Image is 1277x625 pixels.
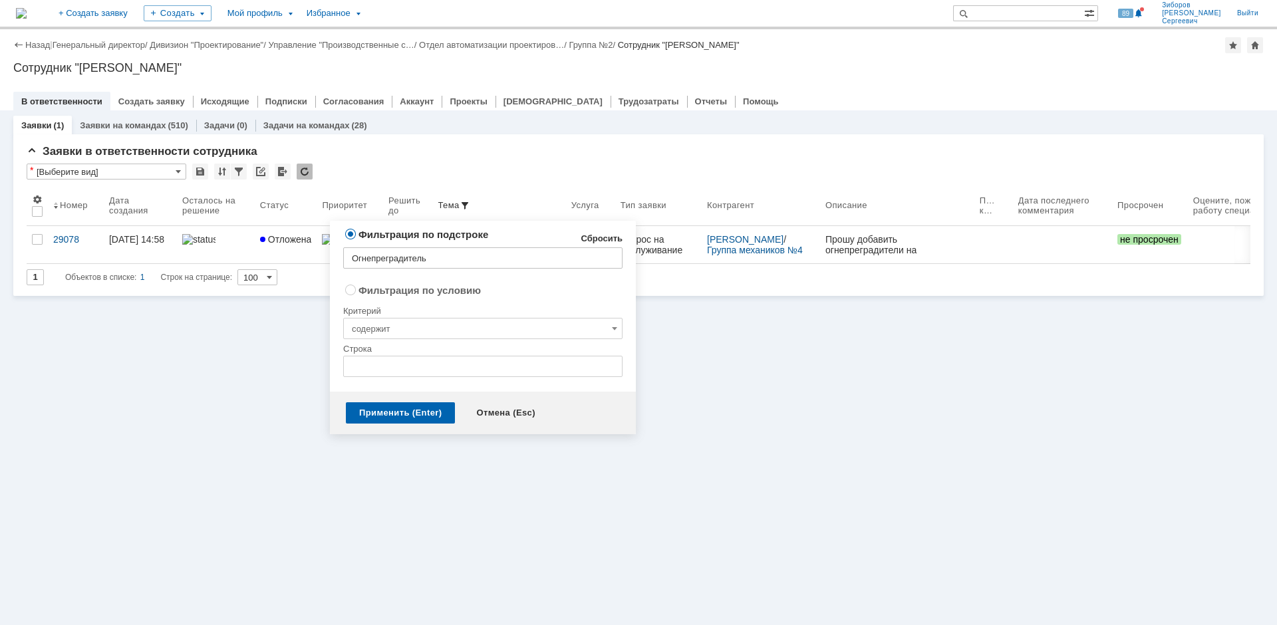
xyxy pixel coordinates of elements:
a: Задачи на командах [263,120,350,130]
span: Сергеевич [1162,17,1221,25]
a: Согласования [323,96,384,106]
div: Создать [144,5,212,21]
a: Перейти на домашнюю страницу [16,8,27,19]
div: / [707,234,815,255]
a: Сбросить значения полей ввода [581,233,623,244]
div: Тип заявки [621,200,666,210]
div: Статус [260,200,289,210]
div: Просрочен [1117,200,1163,210]
th: Услуга [566,185,615,226]
div: Сотрудник "[PERSON_NAME]" [618,40,740,50]
div: Решить до [388,195,428,215]
th: Дата создания [104,185,177,226]
div: (0) [237,120,247,130]
span: Расширенный поиск [1084,6,1097,19]
th: Осталось на решение [177,185,255,226]
a: Подписки [265,96,307,106]
div: Экспорт списка [275,164,291,180]
div: Сотрудник "[PERSON_NAME]" [13,61,1264,74]
a: Отчеты [695,96,728,106]
div: Осталось на решение [182,195,239,215]
th: Статус [255,185,317,226]
div: Контрагент [707,200,754,210]
div: Критерий [343,300,623,318]
span: Объектов в списке: [65,273,136,282]
div: / [419,40,569,50]
a: Заявки [21,120,51,130]
a: [DATE] 14:58 [104,226,177,263]
div: Сортировка... [214,164,230,180]
a: Задачи [204,120,235,130]
span: не просрочен [1117,234,1181,245]
a: [DEMOGRAPHIC_DATA] [503,96,603,106]
a: Генеральный директор [53,40,145,50]
a: В ответственности [21,96,102,106]
a: Запрос на обслуживание [615,226,702,263]
div: Номер [60,200,88,210]
div: Добавить в избранное [1225,37,1241,53]
a: Аккаунт [400,96,434,106]
div: Фильтрация... [231,164,247,180]
div: | [50,39,52,49]
th: Приоритет [317,185,383,226]
div: Описание [825,200,867,210]
th: Тип заявки [615,185,702,226]
a: Дивизион "Проектирование" [150,40,263,50]
a: Отложена [255,226,317,263]
div: Сохранить вид [192,164,208,180]
span: [PERSON_NAME] [1162,9,1221,17]
img: statusbar-100 (1).png [182,234,215,245]
div: Дата создания [109,195,161,215]
div: (1) [53,120,64,130]
div: Запрос на обслуживание [621,234,696,255]
a: Отдел автоматизации проектиров… [419,40,564,50]
a: Группа механиков №4 [707,245,803,255]
a: Создать заявку [118,96,185,106]
div: Дата последнего комментария [1018,195,1096,215]
img: logo [16,8,27,19]
a: [PERSON_NAME] [707,234,783,245]
div: Настройки списка отличаются от сохраненных в виде [30,166,33,175]
div: / [53,40,150,50]
a: Назад [25,40,50,50]
a: Группа №2 [569,40,613,50]
div: / [150,40,268,50]
img: 3.png [322,234,355,245]
a: Помощь [743,96,778,106]
th: Номер [48,185,104,226]
span: Зиборов [1162,1,1221,9]
th: Дата последнего комментария [1013,185,1112,226]
div: [DATE] 14:58 [109,234,164,245]
span: Заявки в ответственности сотрудника [27,145,257,158]
a: Исходящие [201,96,249,106]
a: 29078 [48,226,104,263]
div: Обновлять список [297,164,313,180]
a: 3.png [317,226,383,263]
span: 89 [1118,9,1133,18]
div: / [569,40,617,50]
div: (510) [168,120,188,130]
a: Проекты [450,96,487,106]
div: Услуга [571,200,599,210]
div: (28) [352,120,367,130]
div: Скопировать ссылку на список [253,164,269,180]
div: Последний комментарий [980,195,997,215]
th: Тема [433,185,566,226]
th: Контрагент [702,185,820,226]
div: 29078 [53,234,98,245]
div: 1 [140,269,145,285]
label: Фильтрация по подстроке [358,229,488,240]
a: statusbar-100 (1).png [177,226,255,263]
div: / [269,40,420,50]
a: Трудозатраты [619,96,679,106]
span: Отложена [260,234,312,245]
div: Строка [343,343,623,356]
div: Тема [438,200,460,210]
div: Сделать домашней страницей [1247,37,1263,53]
div: Приоритет [322,200,367,210]
a: Управление "Производственные с… [269,40,414,50]
label: Фильтрация по условию [358,285,481,296]
i: Строк на странице: [65,269,232,285]
a: не просрочен [1112,226,1188,263]
span: Быстрая фильтрация по атрибуту [460,200,470,211]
